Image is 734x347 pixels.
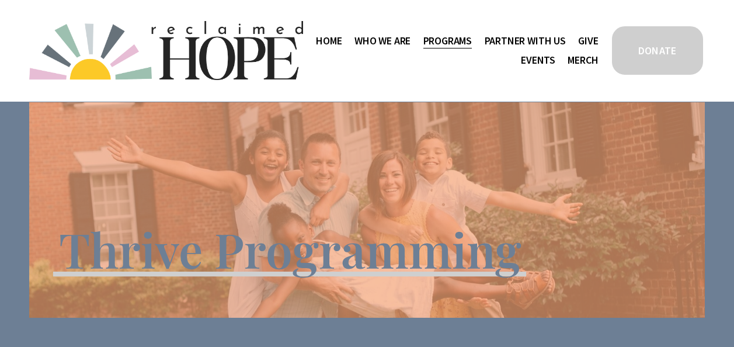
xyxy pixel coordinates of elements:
a: folder dropdown [485,32,566,51]
span: Programs [423,33,472,50]
a: Events [521,51,555,70]
a: Home [316,32,342,51]
a: Merch [568,51,598,70]
span: Partner With Us [485,33,566,50]
img: Reclaimed Hope Initiative [29,21,303,80]
span: Who We Are [354,33,411,50]
span: Thrive Programming [59,217,521,281]
a: DONATE [610,25,705,77]
a: folder dropdown [354,32,411,51]
a: folder dropdown [423,32,472,51]
a: Give [578,32,598,51]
